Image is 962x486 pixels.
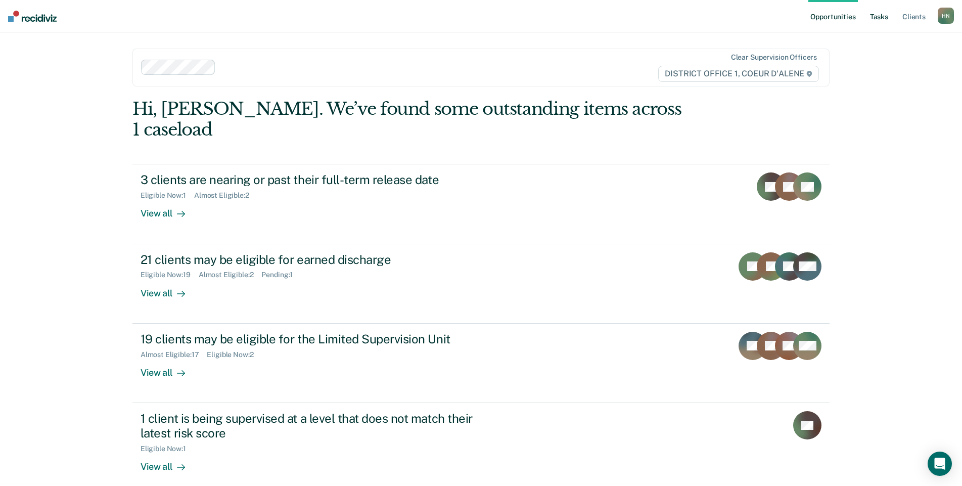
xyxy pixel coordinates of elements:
button: HN [938,8,954,24]
span: DISTRICT OFFICE 1, COEUR D'ALENE [658,66,819,82]
div: Eligible Now : 2 [207,350,261,359]
div: Eligible Now : 1 [141,191,194,200]
div: 21 clients may be eligible for earned discharge [141,252,495,267]
img: Recidiviz [8,11,57,22]
div: 3 clients are nearing or past their full-term release date [141,172,495,187]
div: View all [141,453,197,472]
div: 1 client is being supervised at a level that does not match their latest risk score [141,411,495,440]
div: View all [141,359,197,378]
div: Open Intercom Messenger [928,452,952,476]
a: 3 clients are nearing or past their full-term release dateEligible Now:1Almost Eligible:2View all [132,164,830,244]
a: 19 clients may be eligible for the Limited Supervision UnitAlmost Eligible:17Eligible Now:2View all [132,324,830,403]
div: View all [141,279,197,299]
div: Eligible Now : 19 [141,271,199,279]
div: Eligible Now : 1 [141,445,194,453]
div: Clear supervision officers [731,53,817,62]
div: Almost Eligible : 17 [141,350,207,359]
div: View all [141,200,197,219]
a: 21 clients may be eligible for earned dischargeEligible Now:19Almost Eligible:2Pending:1View all [132,244,830,324]
div: Hi, [PERSON_NAME]. We’ve found some outstanding items across 1 caseload [132,99,690,140]
div: 19 clients may be eligible for the Limited Supervision Unit [141,332,495,346]
div: Almost Eligible : 2 [199,271,262,279]
div: Pending : 1 [261,271,301,279]
div: Almost Eligible : 2 [194,191,257,200]
div: H N [938,8,954,24]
